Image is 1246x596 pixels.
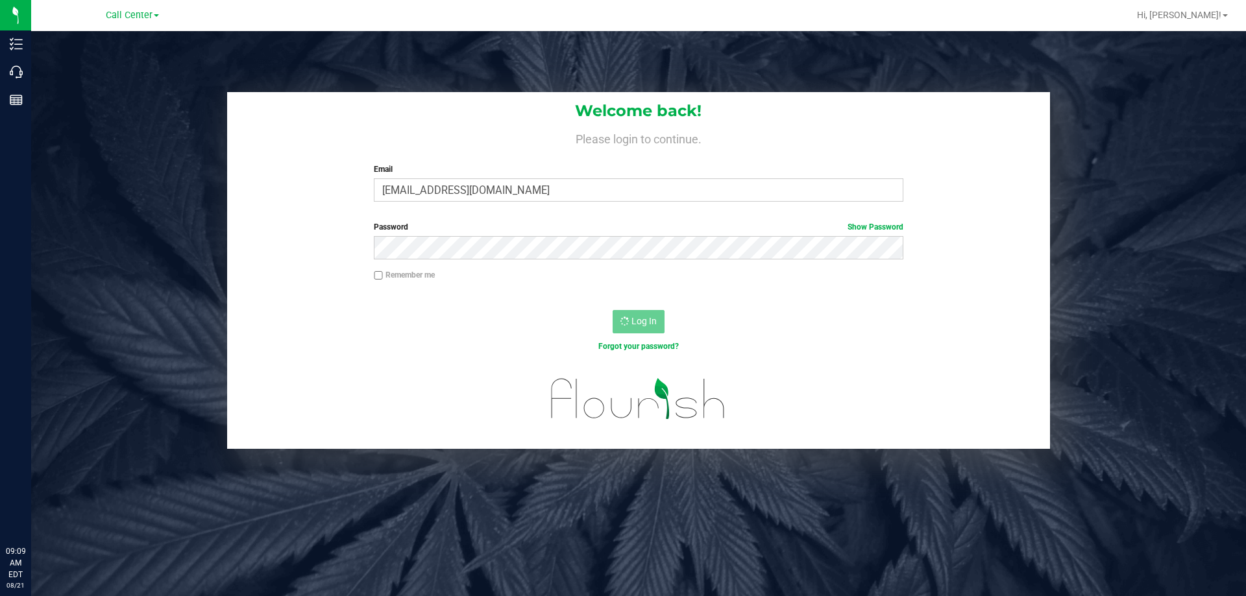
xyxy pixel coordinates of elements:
[10,66,23,78] inline-svg: Call Center
[227,102,1050,119] h1: Welcome back!
[374,269,435,281] label: Remember me
[374,222,408,232] span: Password
[6,545,25,580] p: 09:09 AM EDT
[613,310,665,333] button: Log In
[631,316,657,326] span: Log In
[6,580,25,590] p: 08/21
[535,366,741,432] img: flourish_logo.svg
[10,93,23,106] inline-svg: Reports
[106,10,153,21] span: Call Center
[1137,10,1221,20] span: Hi, [PERSON_NAME]!
[848,222,903,232] a: Show Password
[10,38,23,51] inline-svg: Inventory
[374,163,903,175] label: Email
[227,130,1050,145] h4: Please login to continue.
[598,342,679,351] a: Forgot your password?
[374,271,383,280] input: Remember me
